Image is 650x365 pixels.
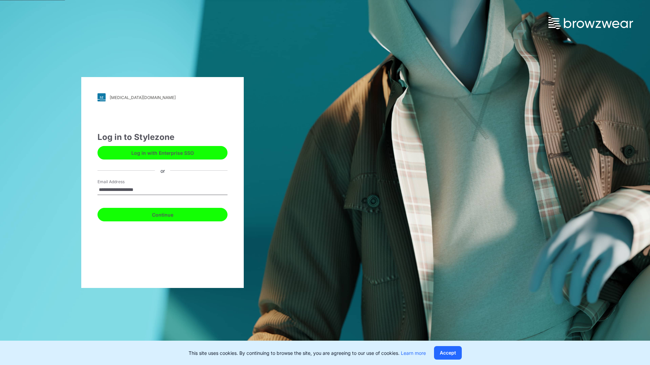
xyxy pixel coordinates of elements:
img: browzwear-logo.73288ffb.svg [548,17,633,29]
button: Continue [97,208,227,221]
p: This site uses cookies. By continuing to browse the site, you are agreeing to our use of cookies. [189,349,426,357]
label: Email Address [97,179,145,185]
a: [MEDICAL_DATA][DOMAIN_NAME] [97,93,227,101]
button: Accept [434,346,462,360]
a: Learn more [401,350,426,356]
button: Log in with Enterprise SSO [97,146,227,160]
div: [MEDICAL_DATA][DOMAIN_NAME] [110,95,176,100]
img: svg+xml;base64,PHN2ZyB3aWR0aD0iMjgiIGhlaWdodD0iMjgiIHZpZXdCb3g9IjAgMCAyOCAyOCIgZmlsbD0ibm9uZSIgeG... [97,93,106,101]
div: or [155,167,170,174]
div: Log in to Stylezone [97,131,227,143]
